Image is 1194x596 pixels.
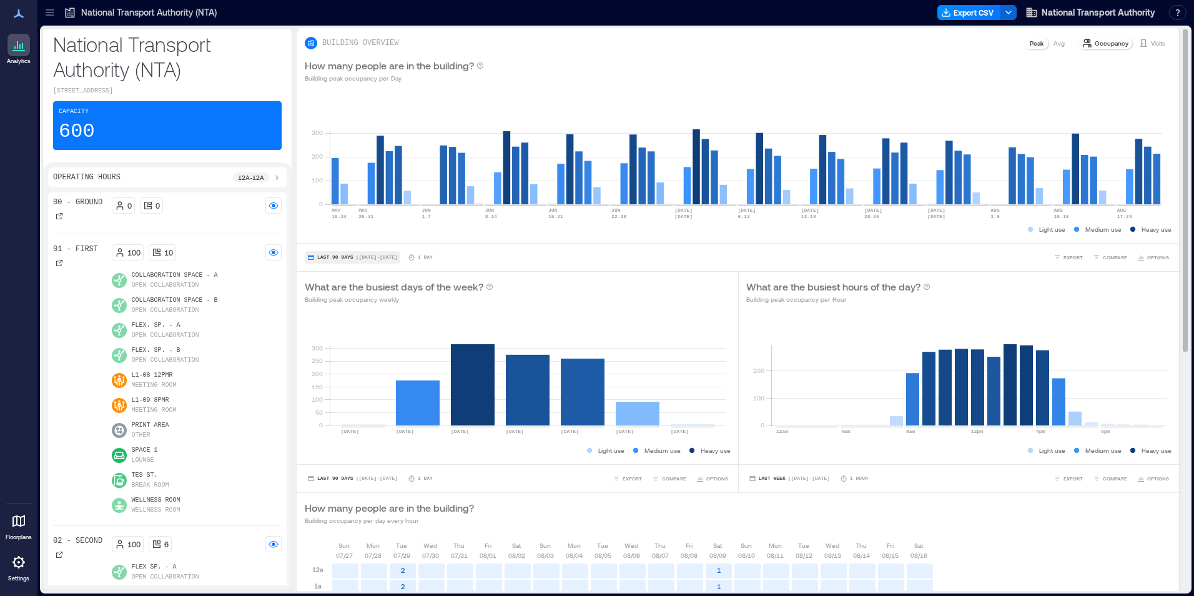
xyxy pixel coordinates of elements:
[305,294,493,304] p: Building peak occupancy weekly
[595,550,611,560] p: 08/05
[706,475,728,482] span: OPTIONS
[312,357,323,364] tspan: 250
[597,540,608,550] p: Tue
[132,380,177,390] p: Meeting Room
[767,550,784,560] p: 08/11
[365,550,382,560] p: 07/28
[314,581,322,591] p: 1a
[990,207,1000,213] text: AUG
[132,480,169,490] p: Break Room
[850,475,868,482] p: 1 Hour
[864,214,879,219] text: 20-26
[686,540,693,550] p: Fri
[990,214,1000,219] text: 3-9
[644,445,681,455] p: Medium use
[367,540,380,550] p: Mon
[132,330,199,340] p: Open Collaboration
[312,565,323,575] p: 12a
[927,214,945,219] text: [DATE]
[132,505,180,515] p: Wellness Room
[312,383,323,390] tspan: 150
[826,540,839,550] p: Wed
[1051,251,1085,264] button: EXPORT
[2,506,36,545] a: Floorplans
[338,540,350,550] p: Sun
[312,344,323,352] tspan: 300
[132,405,177,415] p: Meeting Room
[611,214,626,219] text: 22-28
[738,550,755,560] p: 08/10
[393,550,410,560] p: 07/29
[508,550,525,560] p: 08/02
[1042,6,1155,19] span: National Transport Authority
[709,550,726,560] p: 08/09
[422,207,431,213] text: JUN
[1147,475,1169,482] span: OPTIONS
[824,550,841,560] p: 08/13
[132,395,177,405] p: L1-09 8PMR
[548,207,558,213] text: JUN
[312,176,323,184] tspan: 100
[1147,254,1169,261] span: OPTIONS
[910,550,927,560] p: 08/16
[312,152,323,160] tspan: 200
[1022,2,1159,22] button: National Transport Authority
[713,540,722,550] p: Sat
[422,214,431,219] text: 1-7
[1103,475,1127,482] span: COMPARE
[1053,38,1065,48] p: Avg
[132,355,199,365] p: Open Collaboration
[322,38,398,48] p: BUILDING OVERVIEW
[132,320,199,330] p: Flex. Sp. - A
[769,540,782,550] p: Mon
[53,197,102,207] p: 00 - Ground
[485,540,491,550] p: Fri
[132,281,199,291] p: Open Collaboration
[305,279,483,294] p: What are the busiest days of the week?
[1135,251,1172,264] button: OPTIONS
[752,367,764,374] tspan: 200
[315,409,323,416] tspan: 50
[681,550,698,560] p: 08/08
[1063,475,1083,482] span: EXPORT
[776,429,788,434] text: 12am
[485,207,495,213] text: JUN
[624,540,638,550] p: Wed
[1135,472,1172,485] button: OPTIONS
[418,475,433,482] p: 1 Day
[1151,38,1165,48] p: Visits
[422,550,439,560] p: 07/30
[649,472,689,485] button: COMPARE
[1117,207,1127,213] text: AUG
[537,550,554,560] p: 08/03
[566,550,583,560] p: 08/04
[453,540,465,550] p: Thu
[568,540,581,550] p: Mon
[654,540,666,550] p: Thu
[305,472,400,485] button: Last 90 Days |[DATE]-[DATE]
[132,305,199,315] p: Open Collaboration
[53,31,282,81] p: National Transport Authority (NTA)
[332,207,341,213] text: MAY
[717,582,721,590] text: 1
[401,566,405,574] text: 2
[746,472,832,485] button: Last Week |[DATE]-[DATE]
[8,575,29,582] p: Settings
[1039,224,1065,234] p: Light use
[1063,254,1083,261] span: EXPORT
[396,540,407,550] p: Tue
[401,582,405,590] text: 2
[418,254,433,261] p: 1 Day
[341,429,359,434] text: [DATE]
[480,550,496,560] p: 08/01
[856,540,867,550] p: Thu
[358,214,373,219] text: 25-31
[746,294,930,304] p: Building peak occupancy per Hour
[671,429,689,434] text: [DATE]
[53,536,102,546] p: 02 - Second
[882,550,899,560] p: 08/15
[127,201,132,211] p: 0
[623,475,642,482] span: EXPORT
[610,472,644,485] button: EXPORT
[1090,251,1130,264] button: COMPARE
